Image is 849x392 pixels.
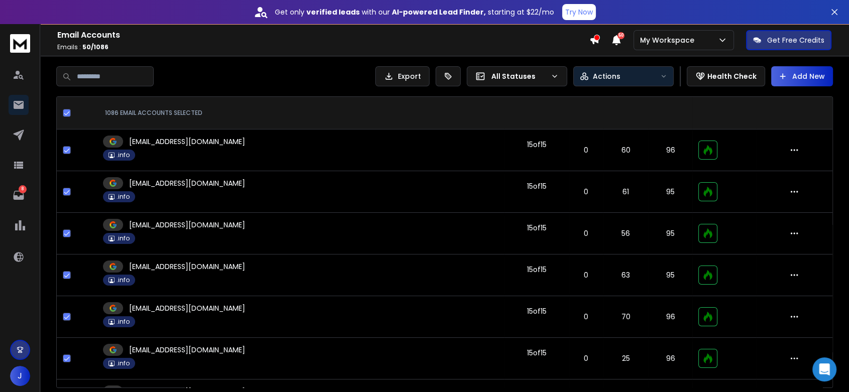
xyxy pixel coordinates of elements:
td: 70 [603,296,648,338]
p: .info [117,359,130,367]
p: Health Check [707,71,757,81]
button: Export [375,66,430,86]
button: J [10,366,30,386]
p: [EMAIL_ADDRESS][DOMAIN_NAME] [129,178,245,188]
div: 1086 EMAIL ACCOUNTS SELECTED [105,109,496,117]
td: 56 [603,213,648,254]
td: 95 [648,213,692,254]
p: 0 [575,312,597,322]
button: Try Now [562,4,596,20]
td: 63 [603,254,648,296]
p: 8 [19,185,27,193]
p: Try Now [565,7,593,17]
td: 61 [603,171,648,213]
td: 96 [648,296,692,338]
p: .info [117,151,130,159]
p: My Workspace [640,35,698,45]
div: 15 of 15 [527,265,547,275]
p: 0 [575,187,597,197]
div: Open Intercom Messenger [812,357,836,381]
p: 0 [575,353,597,363]
button: Get Free Credits [746,30,831,50]
p: 0 [575,145,597,155]
p: .info [117,276,130,284]
button: Add New [771,66,833,86]
p: 0 [575,270,597,280]
div: 15 of 15 [527,348,547,358]
p: Get Free Credits [767,35,824,45]
td: 95 [648,171,692,213]
p: All Statuses [491,71,547,81]
button: Health Check [687,66,765,86]
p: Get only with our starting at $22/mo [275,7,554,17]
td: 60 [603,129,648,171]
strong: verified leads [306,7,360,17]
div: 15 of 15 [527,306,547,316]
p: .info [117,318,130,326]
p: .info [117,193,130,201]
div: 15 of 15 [527,181,547,191]
img: logo [10,34,30,53]
div: 15 of 15 [527,223,547,233]
span: 50 / 1086 [82,43,109,51]
p: [EMAIL_ADDRESS][DOMAIN_NAME] [129,262,245,272]
p: 0 [575,228,597,238]
td: 96 [648,129,692,171]
span: 50 [617,32,624,39]
p: [EMAIL_ADDRESS][DOMAIN_NAME] [129,345,245,355]
strong: AI-powered Lead Finder, [392,7,486,17]
h1: Email Accounts [57,29,589,41]
a: 8 [9,185,29,205]
p: Actions [593,71,620,81]
p: Emails : [57,43,589,51]
td: 95 [648,254,692,296]
div: 15 of 15 [527,140,547,150]
p: [EMAIL_ADDRESS][DOMAIN_NAME] [129,137,245,147]
p: [EMAIL_ADDRESS][DOMAIN_NAME] [129,303,245,313]
p: [EMAIL_ADDRESS][DOMAIN_NAME] [129,220,245,230]
td: 96 [648,338,692,379]
td: 25 [603,338,648,379]
p: .info [117,234,130,242]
